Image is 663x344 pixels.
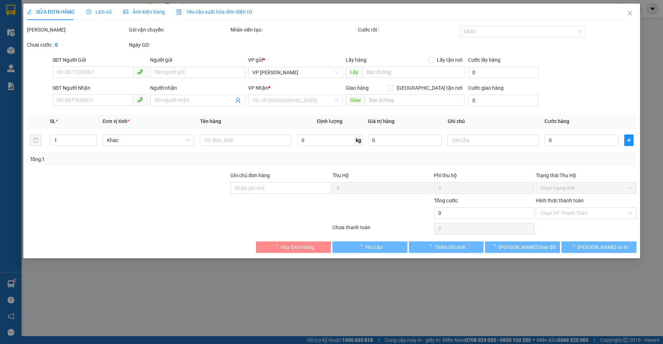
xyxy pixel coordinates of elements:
span: Thêm ĐH mới [435,243,465,251]
input: Dọc đường [365,94,465,106]
span: loading [357,244,365,249]
button: plus [624,135,634,146]
span: [GEOGRAPHIC_DATA] tận nơi [393,84,465,92]
span: loading [273,244,281,249]
span: edit [27,9,32,14]
input: Ghi chú đơn hàng [230,182,331,194]
img: logo.jpg [9,9,45,45]
input: Ghi Chú [447,135,539,146]
input: Cước lấy hàng [468,67,538,78]
span: Chọn trạng thái [540,183,632,193]
b: Gửi khách hàng [67,37,135,46]
div: Chưa thanh toán [331,223,433,236]
label: Hình thức thanh toán [536,198,584,203]
span: Increase Value [89,135,97,140]
span: Hủy Đơn Hàng [281,243,314,251]
span: Khác [107,135,190,146]
label: Ghi chú đơn hàng [230,173,270,178]
span: [PERSON_NAME] thay đổi [499,243,556,251]
div: SĐT Người Gửi [52,56,147,64]
div: Nhân viên tạo: [230,26,356,34]
img: icon [176,9,182,15]
button: Close [620,4,640,24]
span: clock-circle [86,9,91,14]
span: Lấy tận nơi [434,56,465,64]
button: [PERSON_NAME] và In [561,241,636,253]
span: Lịch sử [86,9,112,15]
span: phone [137,69,143,75]
span: SL [50,118,55,124]
span: close [627,10,632,16]
span: Decrease Value [89,140,97,146]
div: Người gửi [150,56,245,64]
div: VP gửi [248,56,342,64]
span: loading [427,244,435,249]
b: GỬI : Văn Phòng Nho Quan [9,52,60,88]
div: [PERSON_NAME]: [27,26,127,34]
span: Tên hàng [200,118,221,124]
label: Cước lấy hàng [468,57,500,63]
span: Yêu cầu xuất hóa đơn điện tử [176,9,252,15]
div: Tổng: 1 [30,155,256,163]
span: up [91,136,95,140]
span: VP Nhận [248,85,268,91]
div: Chưa cước : [27,41,127,49]
span: SỬA ĐƠN HÀNG [27,9,75,15]
th: Ghi chú [444,114,542,128]
h1: NQ1108250003 [78,52,125,68]
span: Cước hàng [545,118,569,124]
span: Tổng cước [434,198,458,203]
span: Thu Hộ [332,173,349,178]
div: Trạng thái Thu Hộ [536,171,636,179]
button: Thêm ĐH mới [408,241,484,253]
div: Phí thu hộ [434,171,534,182]
span: VP Nguyễn Quốc Trị [252,67,338,78]
span: [PERSON_NAME] và In [578,243,628,251]
input: Cước giao hàng [468,95,538,106]
li: Số 2 [PERSON_NAME], [GEOGRAPHIC_DATA] [40,18,163,27]
div: SĐT Người Nhận [52,84,147,92]
span: Giao hàng [346,85,369,91]
button: Hủy Đơn Hàng [256,241,331,253]
li: Hotline: 19003086 [40,27,163,36]
div: Gói vận chuyển: [129,26,229,34]
label: Cước giao hàng [468,85,503,91]
button: Yêu cầu [332,241,407,253]
span: Giá trị hàng [368,118,394,124]
span: phone [137,97,143,103]
span: Lấy [346,66,362,78]
button: [PERSON_NAME] thay đổi [485,241,560,253]
span: loading [570,244,578,249]
span: loading [491,244,499,249]
div: Ngày GD: [129,41,229,49]
button: delete [30,135,41,146]
span: user-add [235,98,241,103]
span: Ảnh kiện hàng [123,9,165,15]
span: Yêu cầu [365,243,382,251]
span: Đơn vị tính [103,118,130,124]
span: picture [123,9,128,14]
b: 0 [55,42,58,48]
span: kg [355,135,362,146]
input: Dọc đường [362,66,465,78]
input: VD: Bàn, Ghế [200,135,291,146]
span: Định lượng [317,118,342,124]
span: Lấy hàng [346,57,366,63]
span: plus [625,137,633,143]
span: Giao [346,94,365,106]
span: down [91,141,95,145]
div: Người nhận [150,84,245,92]
div: Cước rồi : [358,26,458,34]
b: Duy Khang Limousine [58,8,144,17]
